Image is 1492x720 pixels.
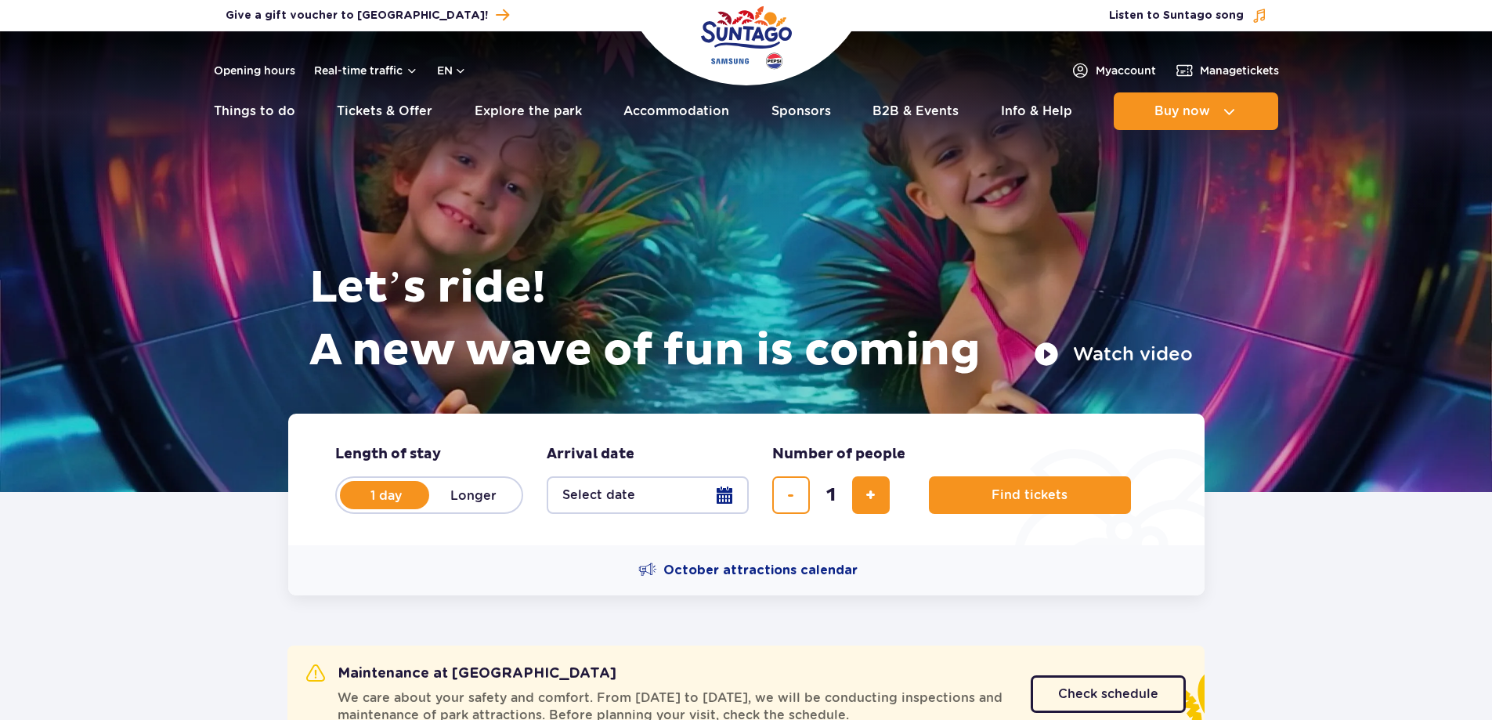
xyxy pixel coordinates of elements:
[1034,342,1193,367] button: Watch video
[772,476,810,514] button: remove ticket
[1154,104,1210,118] span: Buy now
[638,561,858,580] a: October attractions calendar
[772,445,905,464] span: Number of people
[663,562,858,579] span: October attractions calendar
[1109,8,1244,24] span: Listen to Suntago song
[337,92,432,130] a: Tickets & Offer
[1109,8,1267,24] button: Listen to Suntago song
[475,92,582,130] a: Explore the park
[1001,92,1072,130] a: Info & Help
[309,257,1193,382] h1: Let’s ride! A new wave of fun is coming
[812,476,850,514] input: number of tickets
[929,476,1131,514] button: Find tickets
[1058,688,1158,700] span: Check schedule
[1200,63,1279,78] span: Manage tickets
[1031,675,1186,713] a: Check schedule
[429,479,518,512] label: Longer
[547,445,634,464] span: Arrival date
[1071,61,1156,80] a: Myaccount
[1175,61,1279,80] a: Managetickets
[335,445,441,464] span: Length of stay
[1096,63,1156,78] span: My account
[872,92,959,130] a: B2B & Events
[852,476,890,514] button: add ticket
[214,63,295,78] a: Opening hours
[992,488,1068,502] span: Find tickets
[547,476,749,514] button: Select date
[314,64,418,77] button: Real-time traffic
[1114,92,1278,130] button: Buy now
[226,5,509,26] a: Give a gift voucher to [GEOGRAPHIC_DATA]!
[214,92,295,130] a: Things to do
[341,479,431,512] label: 1 day
[623,92,729,130] a: Accommodation
[437,63,467,78] button: en
[771,92,831,130] a: Sponsors
[306,664,616,683] h2: Maintenance at [GEOGRAPHIC_DATA]
[288,414,1205,545] form: Planning your visit to Park of Poland
[226,8,488,24] span: Give a gift voucher to [GEOGRAPHIC_DATA]!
